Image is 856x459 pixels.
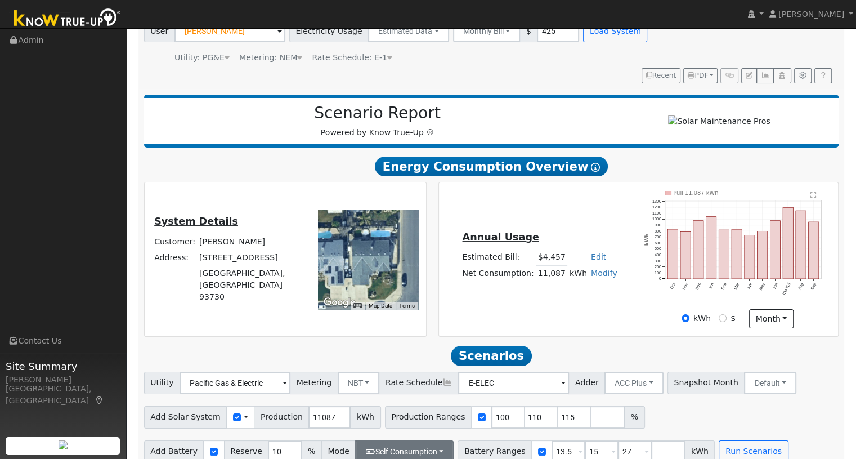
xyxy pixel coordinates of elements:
[655,222,661,228] text: 900
[353,302,361,310] button: Keyboard shortcuts
[198,265,303,305] td: [GEOGRAPHIC_DATA], [GEOGRAPHIC_DATA] 93730
[809,222,819,279] rect: onclick=""
[811,191,817,198] text: 
[453,20,521,42] button: Monthly Bill
[239,52,302,64] div: Metering: NEM
[591,252,606,261] a: Edit
[683,68,718,84] button: PDF
[150,104,606,139] div: Powered by Know True-Up ®
[667,229,678,279] rect: onclick=""
[583,20,647,42] button: Load System
[8,6,127,32] img: Know True-Up
[797,282,805,291] text: Aug
[198,234,303,249] td: [PERSON_NAME]
[154,216,238,227] u: System Details
[659,276,661,281] text: 0
[399,302,415,309] a: Terms (opens in new tab)
[536,265,567,282] td: 11,087
[733,282,741,291] text: Mar
[350,406,380,429] span: kWh
[174,20,285,42] input: Select a User
[773,68,791,84] button: Login As
[741,68,757,84] button: Edit User
[720,282,728,291] text: Feb
[655,246,661,251] text: 500
[519,20,537,42] span: $
[144,20,175,42] span: User
[460,249,536,266] td: Estimated Bill:
[655,228,661,233] text: 800
[198,249,303,265] td: [STREET_ADDRESS]
[730,313,736,324] label: $
[770,220,781,279] rect: onclick=""
[174,52,230,64] div: Utility: PG&E
[652,216,661,221] text: 1000
[782,282,792,296] text: [DATE]
[321,295,358,310] a: Open this area in Google Maps (opens a new window)
[369,302,392,310] button: Map Data
[375,157,608,177] span: Energy Consumption Overview
[758,231,768,279] rect: onclick=""
[682,314,689,322] input: kWh
[655,259,661,264] text: 300
[682,282,689,291] text: Nov
[624,406,644,429] span: %
[6,374,120,386] div: [PERSON_NAME]
[719,314,727,322] input: $
[719,230,729,279] rect: onclick=""
[668,115,770,127] img: Solar Maintenance Pros
[707,282,715,291] text: Jan
[536,249,567,266] td: $4,457
[772,282,779,291] text: Jun
[462,231,539,243] u: Annual Usage
[338,372,380,394] button: NBT
[312,53,392,62] span: Alias: None
[744,372,796,394] button: Default
[783,207,794,279] rect: onclick=""
[644,233,650,246] text: kWh
[460,265,536,282] td: Net Consumption:
[144,372,181,394] span: Utility
[180,372,290,394] input: Select a Utility
[642,68,681,84] button: Recent
[814,68,832,84] a: Help Link
[694,282,702,291] text: Dec
[655,234,661,239] text: 700
[680,231,691,279] rect: onclick=""
[794,68,812,84] button: Settings
[568,372,605,394] span: Adder
[6,359,120,374] span: Site Summary
[655,264,661,269] text: 200
[379,372,459,394] span: Rate Schedule
[688,72,708,79] span: PDF
[674,190,719,196] text: Pull 11,087 kWh
[652,204,661,210] text: 1200
[155,104,599,123] h2: Scenario Report
[756,68,774,84] button: Multi-Series Graph
[385,406,472,429] span: Production Ranges
[321,295,358,310] img: Google
[655,240,661,246] text: 600
[652,211,661,216] text: 1100
[368,20,449,42] button: Estimated Data
[289,20,369,42] span: Electricity Usage
[254,406,309,429] span: Production
[693,313,711,324] label: kWh
[745,235,755,279] rect: onclick=""
[153,249,198,265] td: Address:
[604,372,664,394] button: ACC Plus
[669,282,676,290] text: Oct
[652,198,661,203] text: 1300
[732,229,742,279] rect: onclick=""
[451,346,531,366] span: Scenarios
[693,220,703,279] rect: onclick=""
[667,372,745,394] span: Snapshot Month
[290,372,338,394] span: Metering
[95,396,105,405] a: Map
[567,265,589,282] td: kWh
[778,10,844,19] span: [PERSON_NAME]
[458,372,569,394] input: Select a Rate Schedule
[591,163,600,172] i: Show Help
[59,440,68,449] img: retrieve
[749,309,794,328] button: month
